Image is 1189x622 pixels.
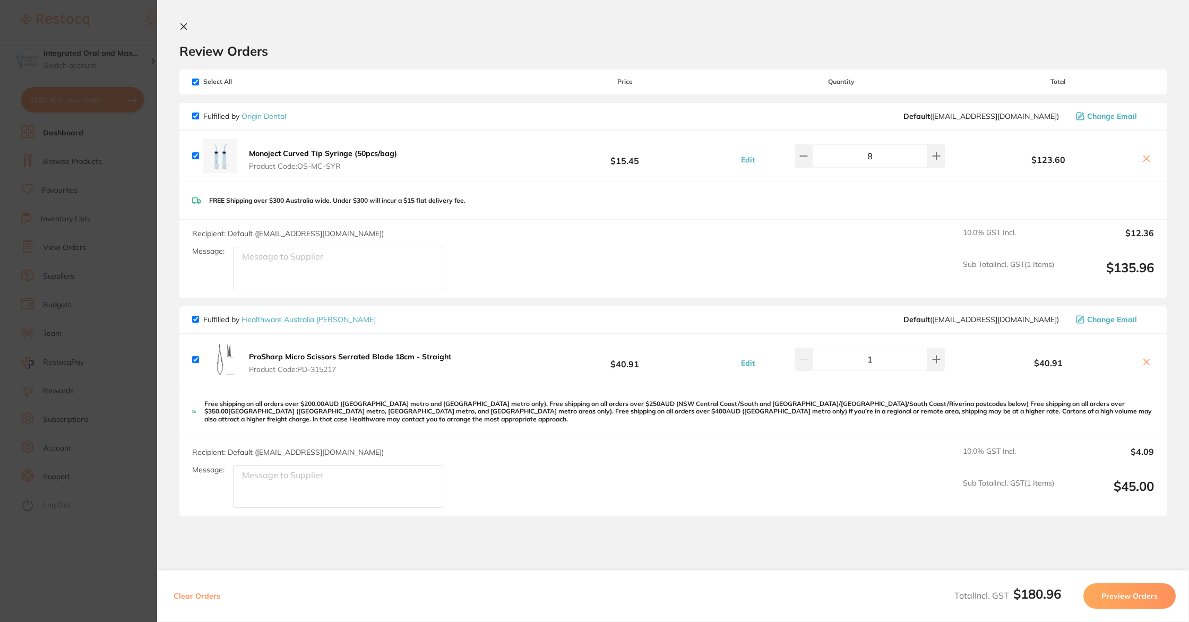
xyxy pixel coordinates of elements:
[192,465,225,474] label: Message:
[903,112,1059,120] span: info@origindental.com.au
[1063,447,1154,470] output: $4.09
[1013,586,1061,602] b: $180.96
[249,365,451,374] span: Product Code: PD-315217
[529,146,721,166] b: $15.45
[209,197,466,204] p: FREE Shipping over $300 Australia wide. Under $300 will incur a $15 flat delivery fee.
[1073,111,1154,121] button: Change Email
[1073,315,1154,324] button: Change Email
[738,155,758,165] button: Edit
[192,229,384,238] span: Recipient: Default ( [EMAIL_ADDRESS][DOMAIN_NAME] )
[903,315,930,324] b: Default
[903,111,930,121] b: Default
[192,247,225,256] label: Message:
[738,358,758,368] button: Edit
[962,155,1135,165] b: $123.60
[903,315,1059,324] span: info@healthwareaustralia.com.au
[203,342,237,376] img: ODRpcjJzOA
[963,260,1054,289] span: Sub Total Incl. GST ( 1 Items)
[203,315,376,324] p: Fulfilled by
[242,111,286,121] a: Origin Dental
[1083,583,1176,609] button: Preview Orders
[179,43,1167,59] h2: Review Orders
[954,590,1061,601] span: Total Incl. GST
[1063,260,1154,289] output: $135.96
[246,149,400,171] button: Monoject Curved Tip Syringe (50pcs/bag) Product Code:OS-MC-SYR
[962,78,1154,85] span: Total
[242,315,376,324] a: Healthware Australia [PERSON_NAME]
[963,479,1054,508] span: Sub Total Incl. GST ( 1 Items)
[529,350,721,369] b: $40.91
[962,358,1135,368] b: $40.91
[963,447,1054,470] span: 10.0 % GST Incl.
[249,352,451,361] b: ProSharp Micro Scissors Serrated Blade 18cm - Straight
[249,149,397,158] b: Monoject Curved Tip Syringe (50pcs/bag)
[192,78,298,85] span: Select All
[1087,315,1137,324] span: Change Email
[1063,228,1154,252] output: $12.36
[246,352,454,374] button: ProSharp Micro Scissors Serrated Blade 18cm - Straight Product Code:PD-315217
[170,583,223,609] button: Clear Orders
[721,78,962,85] span: Quantity
[203,139,237,173] img: czRsbzhteA
[192,447,384,457] span: Recipient: Default ( [EMAIL_ADDRESS][DOMAIN_NAME] )
[963,228,1054,252] span: 10.0 % GST Incl.
[249,162,397,170] span: Product Code: OS-MC-SYR
[204,400,1154,423] p: Free shipping on all orders over $200.00AUD ([GEOGRAPHIC_DATA] metro and [GEOGRAPHIC_DATA] metro ...
[529,78,721,85] span: Price
[1087,112,1137,120] span: Change Email
[203,112,286,120] p: Fulfilled by
[1063,479,1154,508] output: $45.00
